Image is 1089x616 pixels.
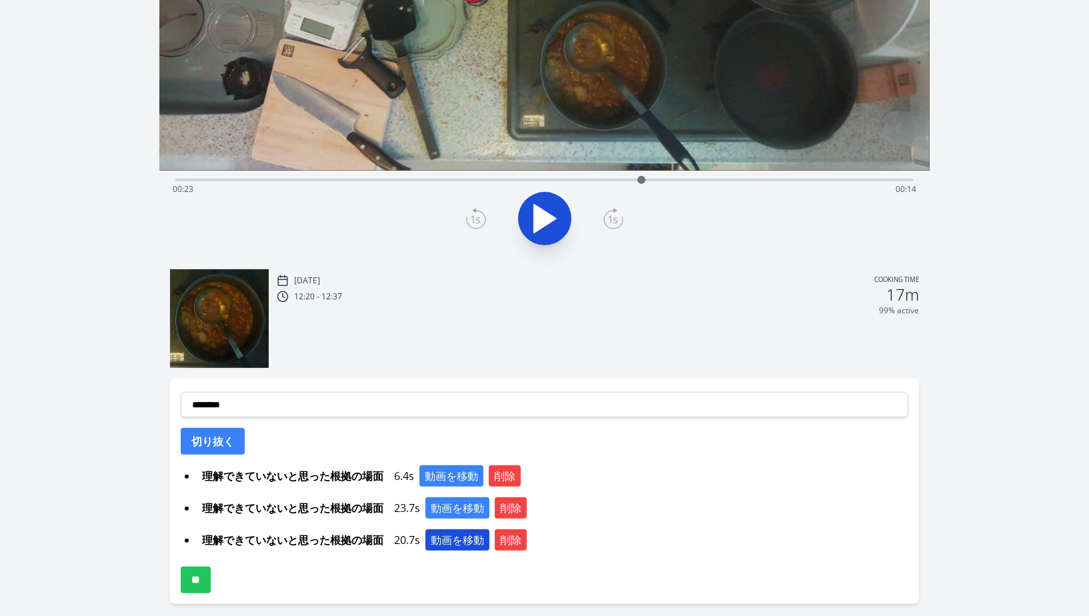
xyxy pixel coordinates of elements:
[181,428,245,455] button: 切り抜く
[197,497,389,519] span: 理解できていないと思った根拠の場面
[294,291,342,302] p: 12:20 - 12:37
[425,497,489,519] button: 動画を移動
[197,529,389,551] span: 理解できていないと思った根拠の場面
[886,287,919,303] h2: 17m
[197,465,389,487] span: 理解できていないと思った根拠の場面
[170,269,269,368] img: 250909032134_thumb.jpeg
[419,465,483,487] button: 動画を移動
[879,305,919,316] p: 99% active
[294,275,320,286] p: [DATE]
[197,529,908,551] div: 20.7s
[896,183,916,195] span: 00:14
[425,529,489,551] button: 動画を移動
[197,465,908,487] div: 6.4s
[495,529,527,551] button: 削除
[197,497,908,519] div: 23.7s
[874,275,919,287] p: Cooking time
[495,497,527,519] button: 削除
[489,465,521,487] button: 削除
[173,183,193,195] span: 00:23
